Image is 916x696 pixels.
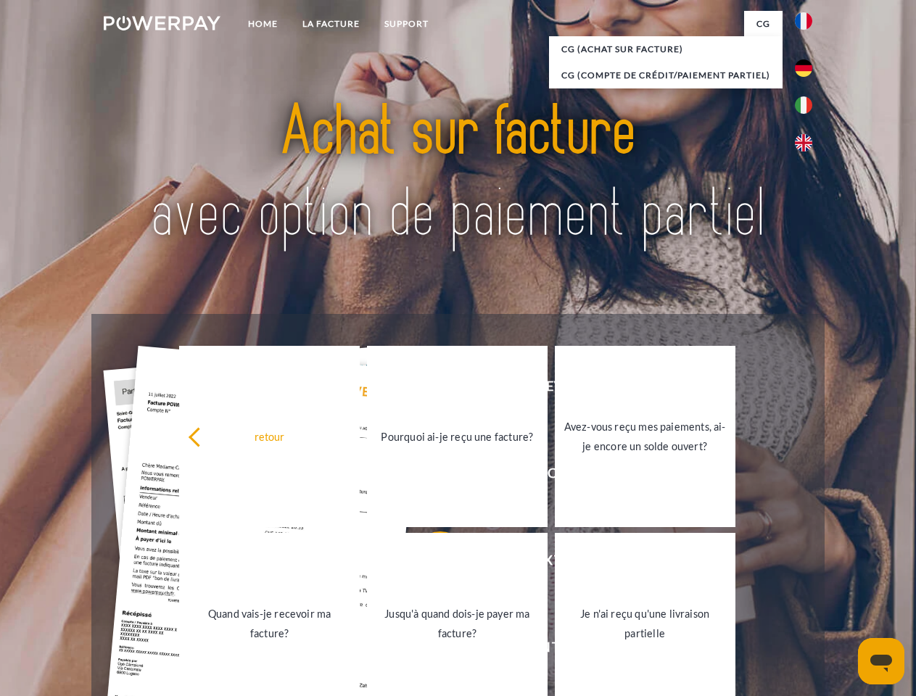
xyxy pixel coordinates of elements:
a: Support [372,11,441,37]
div: Je n'ai reçu qu'une livraison partielle [564,604,727,643]
div: Avez-vous reçu mes paiements, ai-je encore un solde ouvert? [564,417,727,456]
img: it [795,96,812,114]
div: retour [188,426,351,446]
div: Pourquoi ai-je reçu une facture? [376,426,539,446]
a: CG [744,11,783,37]
img: fr [795,12,812,30]
a: CG (achat sur facture) [549,36,783,62]
iframe: Bouton de lancement de la fenêtre de messagerie [858,638,904,684]
div: Jusqu'à quand dois-je payer ma facture? [376,604,539,643]
a: LA FACTURE [290,11,372,37]
a: CG (Compte de crédit/paiement partiel) [549,62,783,88]
img: logo-powerpay-white.svg [104,16,220,30]
a: Home [236,11,290,37]
img: de [795,59,812,77]
div: Quand vais-je recevoir ma facture? [188,604,351,643]
img: en [795,134,812,152]
a: Avez-vous reçu mes paiements, ai-je encore un solde ouvert? [555,346,735,527]
img: title-powerpay_fr.svg [139,70,777,278]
